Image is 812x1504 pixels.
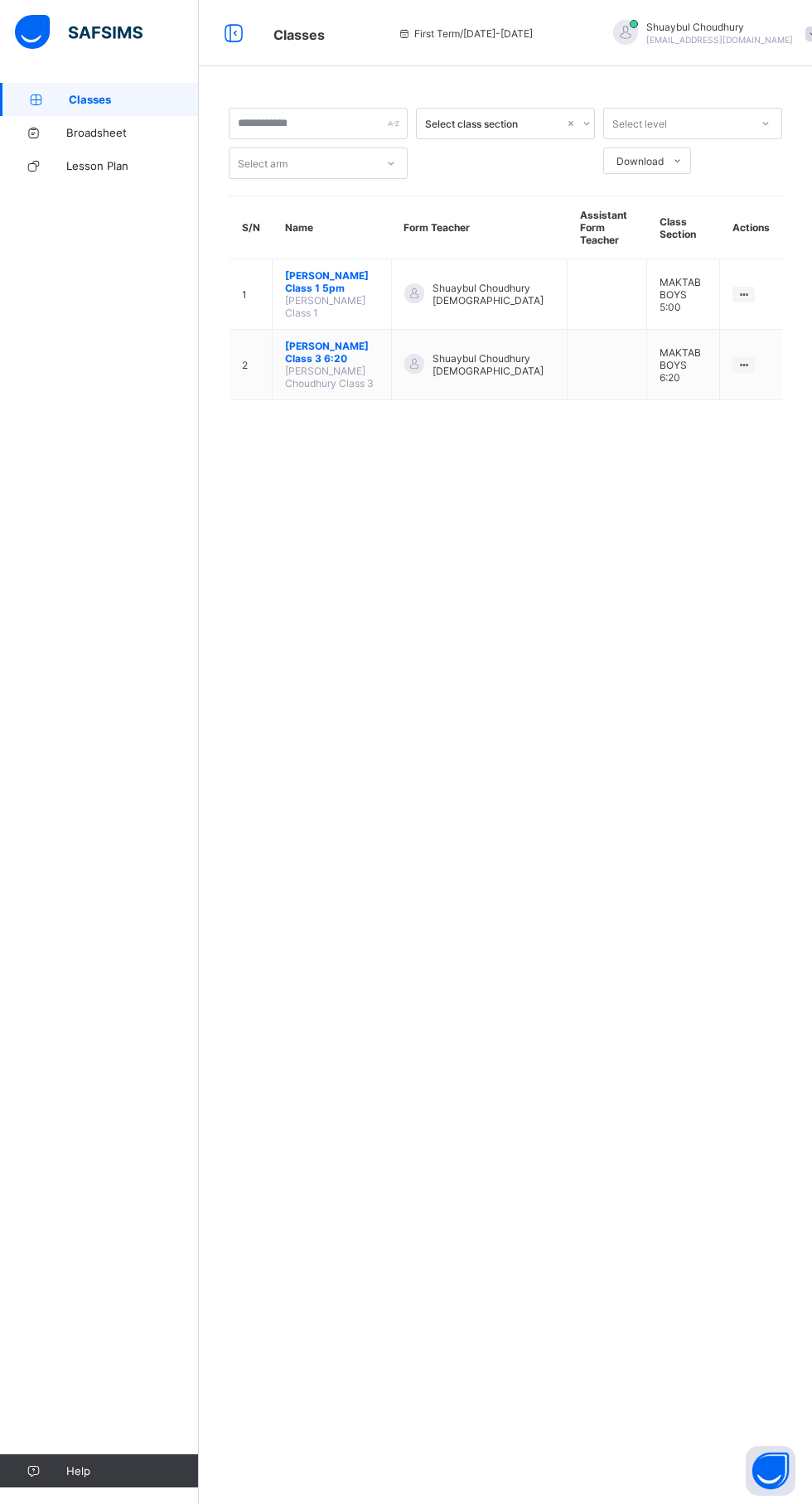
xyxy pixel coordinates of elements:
span: Help [66,1464,198,1477]
span: [EMAIL_ADDRESS][DOMAIN_NAME] [646,35,793,45]
span: MAKTAB BOYS 6:20 [660,346,701,384]
span: Lesson Plan [66,159,199,172]
span: Shuaybul Choudhury [646,21,793,33]
span: Shuaybul Choudhury [DEMOGRAPHIC_DATA] [433,282,554,307]
span: Shuaybul Choudhury [DEMOGRAPHIC_DATA] [433,352,554,377]
span: Classes [273,27,325,43]
th: Assistant Form Teacher [568,196,647,259]
span: Classes [69,93,199,106]
span: [PERSON_NAME] Class 1 [285,294,365,319]
div: Select level [612,108,667,139]
span: session/term information [398,27,533,40]
button: Open asap [746,1446,795,1496]
div: Select class section [425,118,564,130]
span: [PERSON_NAME] Class 1 5pm [285,269,379,294]
th: S/N [230,196,273,259]
th: Name [273,196,392,259]
span: Broadsheet [66,126,199,139]
td: 1 [230,259,273,330]
span: MAKTAB BOYS 5:00 [660,276,701,313]
span: [PERSON_NAME] Class 3 6:20 [285,340,379,365]
th: Form Teacher [391,196,567,259]
td: 2 [230,330,273,400]
span: [PERSON_NAME] Choudhury Class 3 [285,365,374,389]
th: Actions [720,196,782,259]
th: Class Section [647,196,720,259]
img: safsims [15,15,143,50]
div: Select arm [238,147,288,179]
span: Download [616,155,664,167]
